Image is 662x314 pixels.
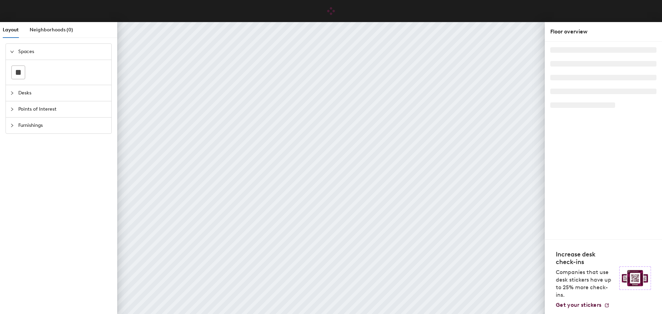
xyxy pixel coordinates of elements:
span: Get your stickers [556,302,601,308]
span: Neighborhoods (0) [30,27,73,33]
span: expanded [10,50,14,54]
span: collapsed [10,123,14,128]
h4: Increase desk check-ins [556,251,615,266]
span: Points of Interest [18,101,107,117]
img: Sticker logo [619,266,651,290]
span: Layout [3,27,19,33]
div: Floor overview [550,28,656,36]
span: collapsed [10,107,14,111]
span: Spaces [18,44,107,60]
p: Companies that use desk stickers have up to 25% more check-ins. [556,269,615,299]
span: Furnishings [18,118,107,133]
a: Get your stickers [556,302,610,308]
span: collapsed [10,91,14,95]
span: Desks [18,85,107,101]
